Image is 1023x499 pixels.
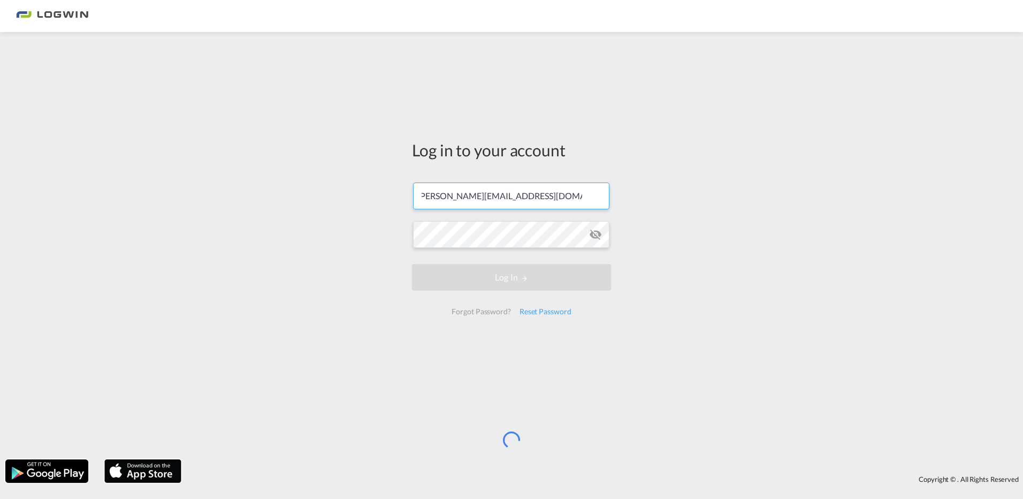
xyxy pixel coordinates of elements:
[589,228,602,241] md-icon: icon-eye-off
[412,264,611,291] button: LOGIN
[515,302,576,321] div: Reset Password
[412,139,611,161] div: Log in to your account
[103,458,182,484] img: apple.png
[413,183,609,209] input: Enter email/phone number
[4,458,89,484] img: google.png
[187,470,1023,488] div: Copyright © . All Rights Reserved
[16,4,88,28] img: 2761ae10d95411efa20a1f5e0282d2d7.png
[447,302,515,321] div: Forgot Password?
